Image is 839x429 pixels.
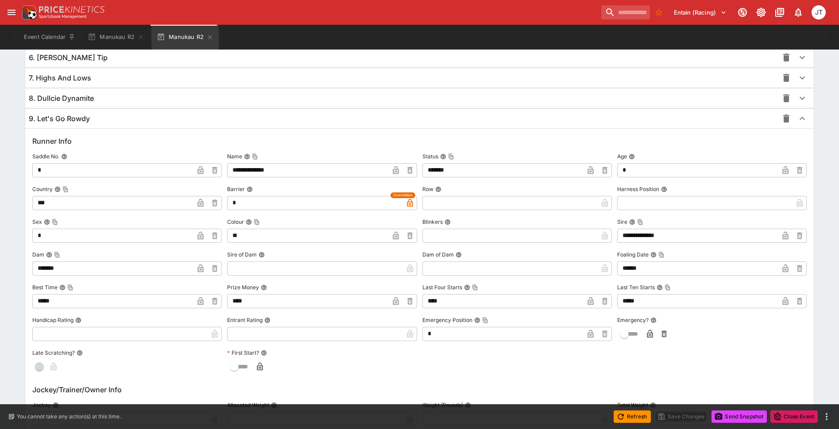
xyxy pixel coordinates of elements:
span: 9. Let's Go Rowdy [29,114,90,123]
img: PriceKinetics [39,6,104,13]
button: Emergency? [650,317,657,323]
p: Emergency? [617,316,649,324]
button: Prize Money [261,284,267,291]
h6: Jockey/Trainer/Owner Info [32,384,807,395]
p: Jockey [32,401,51,409]
button: Copy To Clipboard [482,317,488,323]
button: Sire of Dam [259,252,265,258]
button: Copy To Clipboard [54,252,60,258]
p: Sire of Dam [227,251,257,258]
span: 6. [PERSON_NAME] Tip [29,53,108,62]
button: Handicap Rating [75,317,81,323]
p: Late Scratching? [32,349,75,356]
button: Copy To Clipboard [52,219,58,225]
p: Handicap Rating [32,316,73,324]
button: Copy To Clipboard [472,284,478,291]
button: Send Snapshot [711,410,767,423]
button: Age [629,153,635,160]
button: Last Ten StartsCopy To Clipboard [657,284,663,291]
h6: Runner Info [32,136,807,146]
button: Connected to PK [735,4,750,20]
button: SireCopy To Clipboard [629,219,635,225]
p: Row [422,185,433,193]
img: PriceKinetics Logo [19,4,37,21]
button: Copy To Clipboard [665,284,671,291]
p: Weight (Pounds) [422,401,463,409]
button: Harness Position [661,186,667,192]
p: Foaling Date [617,251,649,258]
p: Country [32,185,53,193]
span: 8. Dullcie Dynamite [29,94,94,103]
button: ColourCopy To Clipboard [246,219,252,225]
p: Prize Money [227,283,259,291]
button: Foaling DateCopy To Clipboard [650,252,657,258]
p: You cannot take any action(s) at this time. [17,413,121,421]
p: Best Time [32,283,58,291]
div: Josh Tanner [812,5,826,19]
p: Harness Position [617,185,659,193]
button: Total Weight [650,402,656,408]
button: No Bookmarks [652,5,666,19]
p: Last Ten Starts [617,283,655,291]
span: 7. Highs And Lows [29,73,91,83]
button: CountryCopy To Clipboard [54,186,61,192]
button: SexCopy To Clipboard [44,219,50,225]
button: Copy To Clipboard [448,153,454,160]
p: Name [227,153,242,160]
p: Colour [227,218,244,226]
p: Sex [32,218,42,226]
button: Copy To Clipboard [637,219,643,225]
p: Emergency Position [422,316,472,324]
button: open drawer [4,4,19,20]
button: Copy To Clipboard [62,186,69,192]
p: Age [617,153,627,160]
button: Barrier [247,186,253,192]
p: First Start? [227,349,259,356]
span: Overridden [393,192,413,198]
button: Manukau R2 [82,25,150,50]
input: search [601,5,650,19]
button: Copy To Clipboard [254,219,260,225]
button: Weight (Pounds) [465,402,471,408]
img: Sportsbook Management [39,15,87,19]
button: Refresh [614,410,651,423]
p: Allocated Weight [227,401,269,409]
button: First Start? [261,350,267,356]
button: Manukau R2 [151,25,219,50]
button: Entrant Rating [264,317,271,323]
p: Dam of Dam [422,251,454,258]
p: Blinkers [422,218,443,226]
button: Late Scratching? [77,350,83,356]
button: Notifications [790,4,806,20]
button: Close Event [770,410,818,423]
button: Jockey [53,402,59,408]
button: Event Calendar [19,25,81,50]
button: Documentation [772,4,788,20]
button: StatusCopy To Clipboard [440,153,446,160]
p: Sire [617,218,627,226]
button: Saddle No. [61,153,67,160]
p: Dam [32,251,44,258]
button: Copy To Clipboard [252,153,258,160]
p: Last Four Starts [422,283,462,291]
button: Emergency PositionCopy To Clipboard [474,317,480,323]
button: Allocated Weight [271,402,277,408]
button: more [821,411,832,422]
button: Copy To Clipboard [658,252,665,258]
button: Best TimeCopy To Clipboard [59,284,66,291]
button: Josh Tanner [809,3,828,22]
button: Row [435,186,441,192]
button: DamCopy To Clipboard [46,252,52,258]
button: Copy To Clipboard [67,284,73,291]
button: Blinkers [445,219,451,225]
p: Status [422,153,438,160]
button: Toggle light/dark mode [753,4,769,20]
p: Barrier [227,185,245,193]
p: Entrant Rating [227,316,263,324]
button: Select Tenant [669,5,732,19]
p: Saddle No. [32,153,59,160]
p: Total Weight [617,401,648,409]
button: Dam of Dam [456,252,462,258]
button: Last Four StartsCopy To Clipboard [464,284,470,291]
button: NameCopy To Clipboard [244,153,250,160]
